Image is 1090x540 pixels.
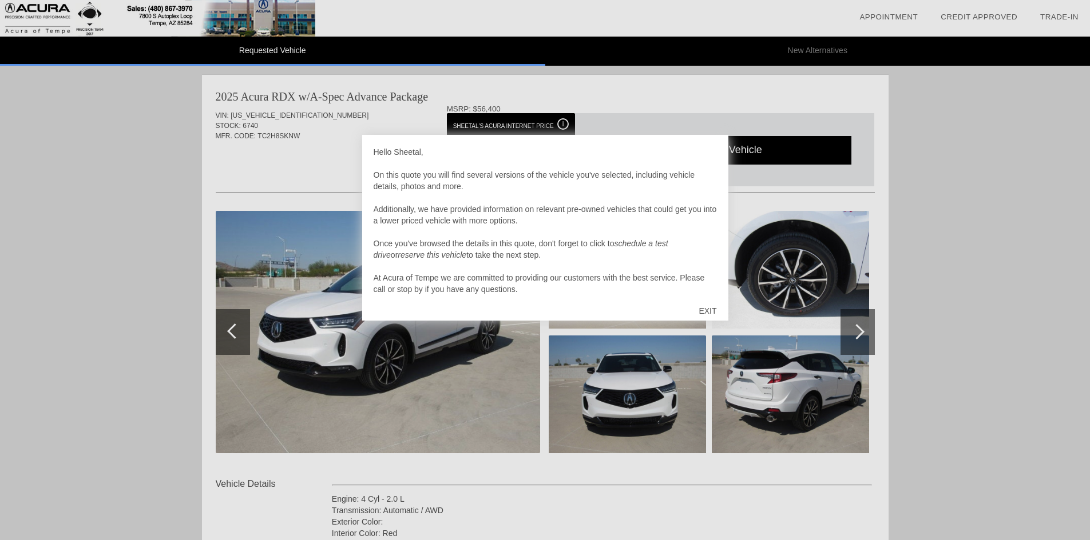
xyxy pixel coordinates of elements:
[398,250,466,259] em: reserve this vehicle
[941,13,1017,21] a: Credit Approved
[374,146,717,295] div: Hello Sheetal, On this quote you will find several versions of the vehicle you've selected, inclu...
[374,239,668,259] em: schedule a test drive
[687,294,728,328] div: EXIT
[1040,13,1079,21] a: Trade-In
[859,13,918,21] a: Appointment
